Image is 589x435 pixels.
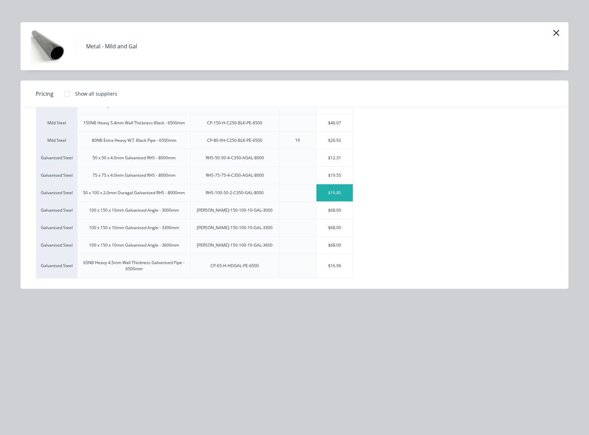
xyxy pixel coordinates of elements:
[316,254,353,277] div: $16.96
[36,90,53,98] span: Pricing
[211,263,259,269] div: CP-65-H-HDGAL-PE-6500
[206,190,264,196] div: RHS-100-50-2-C350-GAL-8000
[36,236,77,254] div: Galvanised Steel
[316,202,353,219] div: $68.00
[197,242,273,248] div: [PERSON_NAME]-150-100-10-GAL-3600
[93,155,176,161] div: 50 x 50 x 4.0mm Galvanised RHS - 8000mm
[92,137,176,144] div: 80NB Extra Heavy W.T. Black Pipe - 6500mm
[36,184,77,201] div: Galvanised Steel
[89,242,179,248] div: 100 x 150 x 10mm Galvanised Angle - 3600mm
[36,277,77,295] div: Galvanised Steel
[316,149,353,166] div: $12.31
[36,219,77,236] div: Galvanised Steel
[83,260,185,272] div: 65NB Heavy 4.5mm Wall Thickness Galvanised Pipe - 6500mm
[207,120,262,126] div: CP-150-H-C250-BLK-PE-6500
[36,166,77,184] div: Galvanised Steel
[83,120,185,126] div: 150NB Heavy 5.4mm Wall Thickness Black - 6500mm
[86,42,137,50] div: Metal - Mild and Gal
[316,278,353,295] div: $57.98
[316,237,353,254] div: $68.00
[316,167,353,184] div: $19.55
[207,137,262,144] div: CP-80-XH-C250-BLK-PE-6500
[83,190,185,196] div: 50 x 100 x 2.0mm Duragal Galvanised RHS - 8000mm
[197,225,273,231] div: [PERSON_NAME]-150-100-10-GAL-3300
[316,184,353,201] div: $10.80
[316,219,353,236] div: $68.00
[36,132,77,149] div: Mild Steel
[206,172,264,178] div: RHS-75-75-4-C350-AGAL-8000
[36,254,77,277] div: Galvanised Steel
[36,114,77,132] div: Mild Steel
[316,132,353,149] div: $26.92
[75,90,117,97] div: Show all suppliers
[31,29,65,63] img: Metal - Mild and Gal
[295,137,300,144] div: 19
[316,114,353,132] div: $46.07
[36,201,77,219] div: Galvanised Steel
[36,149,77,166] div: Galvanised Steel
[93,172,176,178] div: 75 x 75 x 4.0mm Galvanised RHS - 8000mm
[206,155,264,161] div: RHS-50-50-4-C350-AGAL-8000
[89,225,179,231] div: 100 x 150 x 10mm Galvanised Angle - 3300mm
[197,207,273,213] div: [PERSON_NAME]-150-100-10-GAL-3000
[89,207,179,213] div: 100 x 150 x 10mm Galvanised Angle - 3000mm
